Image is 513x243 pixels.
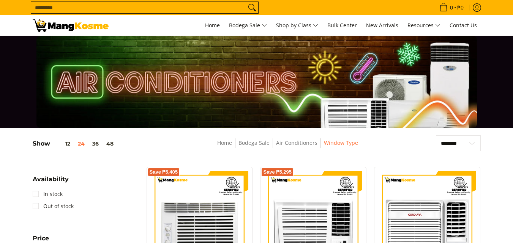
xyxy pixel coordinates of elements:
[238,139,270,146] a: Bodega Sale
[366,22,398,29] span: New Arrivals
[33,200,74,212] a: Out of stock
[217,139,232,146] a: Home
[324,15,361,36] a: Bulk Center
[33,235,49,241] span: Price
[263,170,292,174] span: Save ₱5,295
[201,15,224,36] a: Home
[446,15,481,36] a: Contact Us
[404,15,444,36] a: Resources
[276,139,317,146] a: Air Conditioners
[327,22,357,29] span: Bulk Center
[116,15,481,36] nav: Main Menu
[205,22,220,29] span: Home
[33,176,69,182] span: Availability
[229,21,267,30] span: Bodega Sale
[74,141,88,147] button: 24
[103,141,117,147] button: 48
[150,170,178,174] span: Save ₱5,405
[33,176,69,188] summary: Open
[33,188,63,200] a: In stock
[437,3,466,12] span: •
[276,21,318,30] span: Shop by Class
[33,140,117,147] h5: Show
[272,15,322,36] a: Shop by Class
[165,138,410,155] nav: Breadcrumbs
[246,2,258,13] button: Search
[456,5,465,10] span: ₱0
[50,141,74,147] button: 12
[450,22,477,29] span: Contact Us
[88,141,103,147] button: 36
[449,5,454,10] span: 0
[407,21,440,30] span: Resources
[324,138,358,148] span: Window Type
[362,15,402,36] a: New Arrivals
[225,15,271,36] a: Bodega Sale
[33,19,109,32] img: Bodega Sale Aircon l Mang Kosme: Home Appliances Warehouse Sale Window Type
